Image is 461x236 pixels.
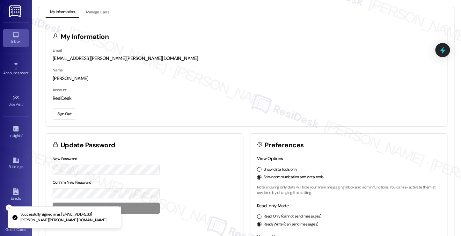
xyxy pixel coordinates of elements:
[53,108,76,120] button: Sign Out
[53,75,440,82] div: [PERSON_NAME]
[264,167,297,173] label: Show data tools only
[53,48,62,53] label: Email
[3,123,29,141] a: Insights •
[3,92,29,109] a: Site Visit •
[3,186,29,203] a: Leads
[53,180,91,185] label: Confirm New Password
[81,7,113,18] button: Manage Users
[264,174,324,180] label: Show communication and data tools
[3,155,29,172] a: Buildings
[53,95,440,102] div: ResiDesk
[53,156,77,161] label: New Password
[20,212,116,223] p: Successfully signed in as [EMAIL_ADDRESS][PERSON_NAME][PERSON_NAME][DOMAIN_NAME]
[257,156,283,161] label: View Options
[53,55,440,62] div: [EMAIL_ADDRESS][PERSON_NAME][PERSON_NAME][DOMAIN_NAME]
[3,218,29,235] a: Guest Cards
[53,68,63,73] label: Name
[61,142,115,149] h3: Update Password
[53,87,67,92] label: Account
[28,70,29,74] span: •
[257,185,441,196] p: Note: showing only data will hide your main messaging inbox and admin functions. You can re-activ...
[264,222,318,227] label: Read/Write (can send messages)
[23,101,24,106] span: •
[9,5,22,17] img: ResiDesk Logo
[257,203,289,209] label: Read-only Mode
[46,7,79,18] button: My Information
[61,33,109,40] h3: My Information
[3,29,29,47] a: Inbox
[265,142,304,149] h3: Preferences
[6,204,12,211] button: Close toast
[264,214,321,219] label: Read Only (cannot send messages)
[22,132,23,137] span: •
